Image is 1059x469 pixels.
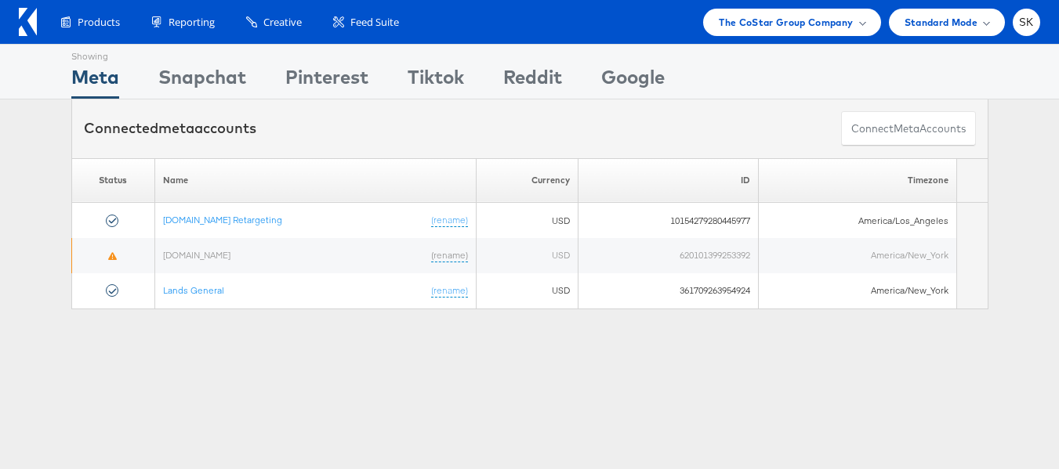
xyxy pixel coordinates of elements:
div: Tiktok [408,63,464,99]
td: USD [476,238,578,273]
th: ID [578,158,758,203]
button: ConnectmetaAccounts [841,111,976,146]
div: Meta [71,63,119,99]
span: Feed Suite [350,15,399,30]
td: America/Los_Angeles [758,203,957,238]
a: (rename) [431,284,468,298]
span: Products [78,15,120,30]
span: meta [158,119,194,137]
a: (rename) [431,249,468,262]
td: America/New_York [758,238,957,273]
a: Lands General [163,284,224,296]
span: Creative [263,15,302,30]
td: 620101399253392 [578,238,758,273]
td: America/New_York [758,273,957,308]
th: Status [71,158,154,203]
th: Currency [476,158,578,203]
td: 10154279280445977 [578,203,758,238]
span: Reporting [169,15,215,30]
span: SK [1019,17,1034,27]
span: The CoStar Group Company [719,14,853,31]
div: Connected accounts [84,118,256,139]
th: Timezone [758,158,957,203]
a: (rename) [431,214,468,227]
div: Google [601,63,665,99]
span: Standard Mode [905,14,977,31]
div: Snapchat [158,63,246,99]
a: [DOMAIN_NAME] Retargeting [163,214,282,225]
td: 361709263954924 [578,273,758,308]
td: USD [476,273,578,308]
div: Pinterest [285,63,368,99]
span: meta [894,121,919,136]
div: Reddit [503,63,562,99]
div: Showing [71,45,119,63]
th: Name [154,158,476,203]
a: [DOMAIN_NAME] [163,249,230,261]
td: USD [476,203,578,238]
